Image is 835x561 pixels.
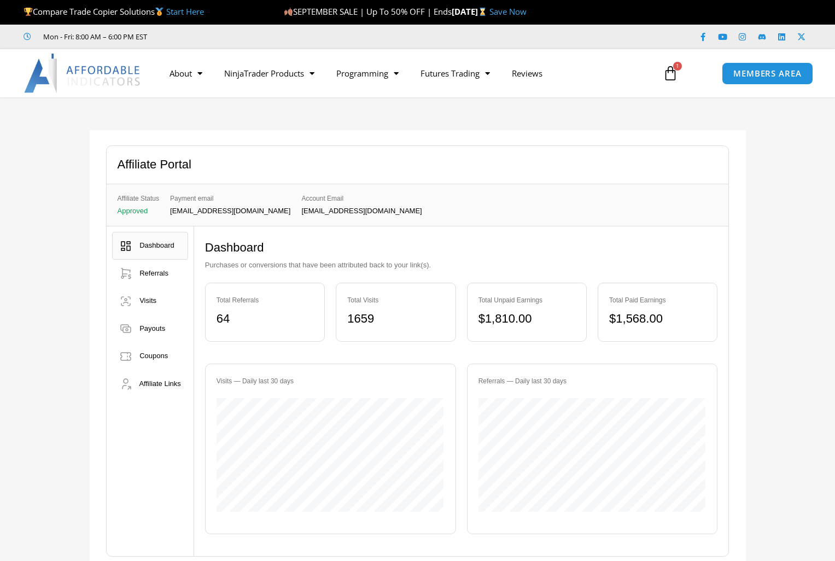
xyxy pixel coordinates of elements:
[284,6,452,17] span: SEPTEMBER SALE | Up To 50% OFF | Ends
[489,6,527,17] a: Save Now
[170,192,290,204] span: Payment email
[139,324,165,332] span: Payouts
[478,312,532,325] bdi: 1,810.00
[609,312,616,325] span: $
[139,241,174,249] span: Dashboard
[139,296,156,305] span: Visits
[609,294,706,306] div: Total Paid Earnings
[217,308,313,330] div: 64
[673,62,682,71] span: 1
[301,207,422,215] p: [EMAIL_ADDRESS][DOMAIN_NAME]
[284,8,293,16] img: 🍂
[24,6,204,17] span: Compare Trade Copier Solutions
[112,232,188,260] a: Dashboard
[478,8,487,16] img: ⌛
[478,375,706,387] div: Referrals — Daily last 30 days
[24,54,142,93] img: LogoAI | Affordable Indicators – NinjaTrader
[205,240,718,256] h2: Dashboard
[112,315,188,343] a: Payouts
[733,69,802,78] span: MEMBERS AREA
[347,294,444,306] div: Total Visits
[159,61,213,86] a: About
[112,287,188,315] a: Visits
[410,61,501,86] a: Futures Trading
[118,157,191,173] h2: Affiliate Portal
[609,312,663,325] bdi: 1,568.00
[217,294,313,306] div: Total Referrals
[722,62,813,85] a: MEMBERS AREA
[112,342,188,370] a: Coupons
[162,31,326,42] iframe: Customer reviews powered by Trustpilot
[40,30,147,43] span: Mon - Fri: 8:00 AM – 6:00 PM EST
[139,352,168,360] span: Coupons
[118,207,160,215] p: Approved
[213,61,325,86] a: NinjaTrader Products
[155,8,164,16] img: 🥇
[217,375,445,387] div: Visits — Daily last 30 days
[452,6,489,17] strong: [DATE]
[112,260,188,288] a: Referrals
[170,207,290,215] p: [EMAIL_ADDRESS][DOMAIN_NAME]
[166,6,204,17] a: Start Here
[24,8,32,16] img: 🏆
[205,259,718,272] p: Purchases or conversions that have been attributed back to your link(s).
[478,294,575,306] div: Total Unpaid Earnings
[139,379,180,388] span: Affiliate Links
[139,269,168,277] span: Referrals
[478,312,485,325] span: $
[501,61,553,86] a: Reviews
[646,57,694,89] a: 1
[159,61,651,86] nav: Menu
[347,308,444,330] div: 1659
[118,192,160,204] span: Affiliate Status
[325,61,410,86] a: Programming
[301,192,422,204] span: Account Email
[112,370,188,398] a: Affiliate Links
